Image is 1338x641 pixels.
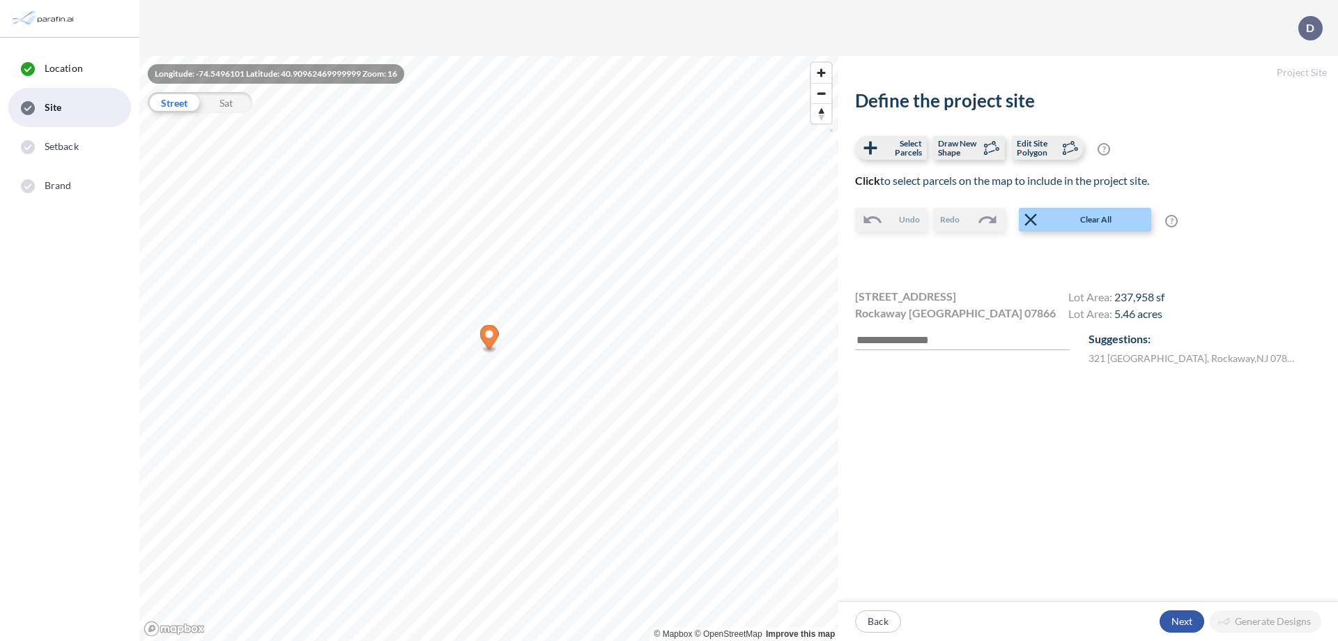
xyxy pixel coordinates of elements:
[855,610,901,633] button: Back
[1068,290,1164,307] h4: Lot Area:
[855,305,1056,322] span: Rockaway [GEOGRAPHIC_DATA] 07866
[940,213,960,226] span: Redo
[766,629,835,639] a: Improve this map
[1306,22,1314,34] p: D
[45,61,83,75] span: Location
[148,92,200,113] div: Street
[10,6,78,31] img: Parafin
[881,139,922,157] span: Select Parcels
[1019,208,1151,232] button: Clear All
[811,63,831,83] button: Zoom in
[855,208,927,232] button: Undo
[1160,610,1204,633] button: Next
[144,621,205,637] a: Mapbox homepage
[45,100,61,114] span: Site
[1114,307,1162,320] span: 5.46 acres
[1098,143,1110,156] span: ?
[1017,139,1058,157] span: Edit Site Polygon
[1068,307,1164,324] h4: Lot Area:
[1089,331,1321,347] p: Suggestions:
[938,139,979,157] span: Draw New Shape
[855,288,956,305] span: [STREET_ADDRESS]
[811,103,831,123] button: Reset bearing to north
[838,56,1338,90] h5: Project Site
[45,139,79,153] span: Setback
[1114,290,1164,303] span: 237,958 sf
[139,56,838,641] canvas: Map
[855,174,1149,187] span: to select parcels on the map to include in the project site.
[1089,351,1298,365] label: 321 [GEOGRAPHIC_DATA] , Rockaway , NJ 07866 , US
[899,213,920,226] span: Undo
[811,83,831,103] button: Zoom out
[933,208,1005,232] button: Redo
[1165,215,1178,227] span: ?
[148,64,404,84] div: Longitude: -74.5496101 Latitude: 40.90962469999999 Zoom: 16
[695,629,762,639] a: OpenStreetMap
[855,90,1321,112] h2: Define the project site
[855,174,880,187] b: Click
[480,325,499,354] div: Map marker
[654,629,693,639] a: Mapbox
[811,84,831,103] span: Zoom out
[868,614,889,628] p: Back
[200,92,252,113] div: Sat
[45,179,72,193] span: Brand
[811,104,831,123] span: Reset bearing to north
[1041,213,1150,226] span: Clear All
